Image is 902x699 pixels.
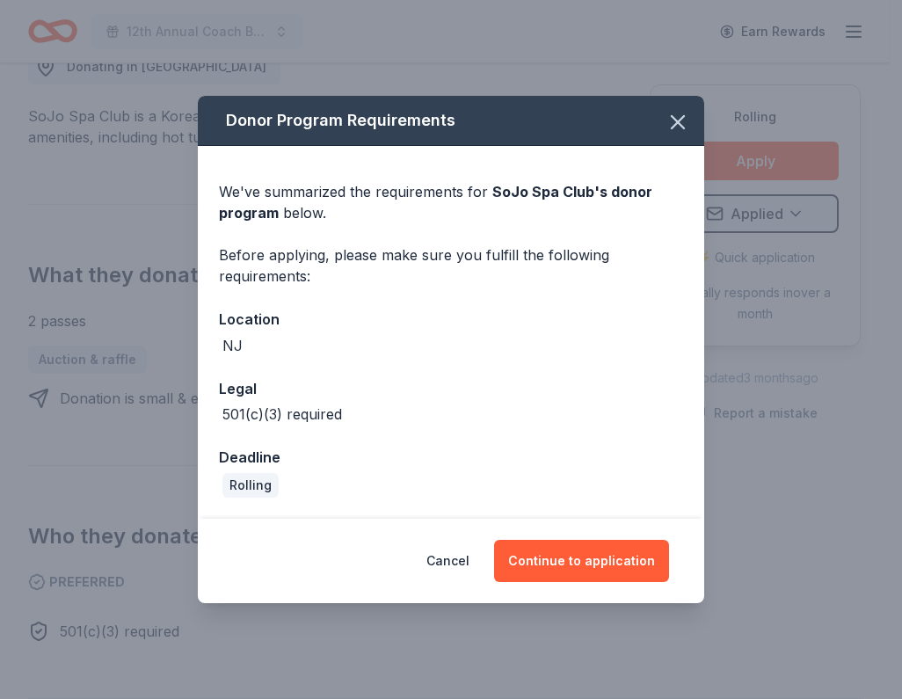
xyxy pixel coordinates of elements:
div: Rolling [222,473,279,498]
button: Cancel [426,540,469,582]
div: Donor Program Requirements [198,96,704,146]
div: We've summarized the requirements for below. [219,181,683,223]
div: Deadline [219,446,683,469]
div: Location [219,308,683,331]
div: NJ [222,335,243,356]
div: Before applying, please make sure you fulfill the following requirements: [219,244,683,287]
div: Legal [219,377,683,400]
button: Continue to application [494,540,669,582]
div: 501(c)(3) required [222,404,342,425]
